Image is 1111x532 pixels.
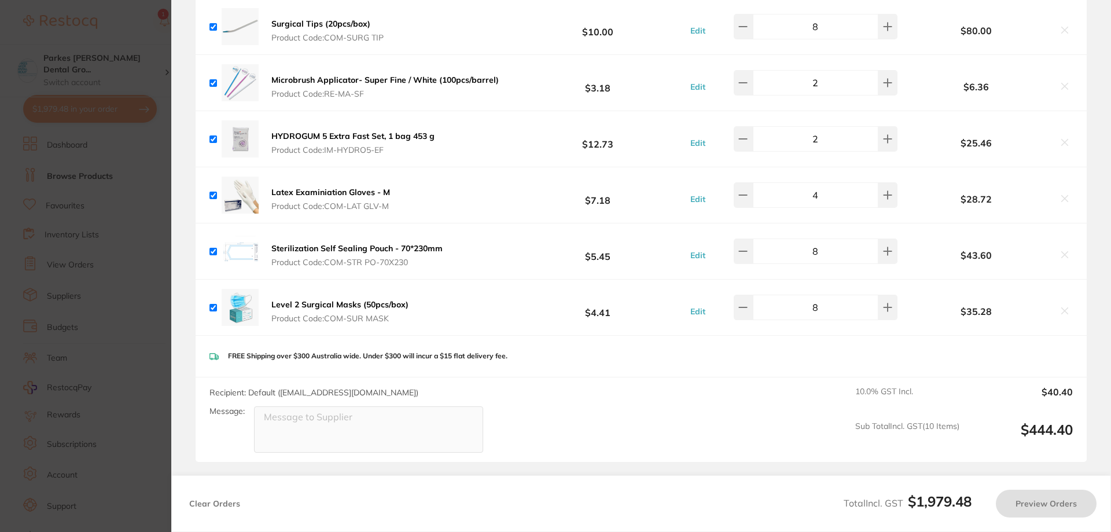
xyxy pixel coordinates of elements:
output: $40.40 [969,387,1073,412]
button: Microbrush Applicator- Super Fine / White (100pcs/barrel) Product Code:RE-MA-SF [268,75,502,99]
b: $3.18 [512,72,684,94]
b: $4.41 [512,297,684,318]
b: $80.00 [900,25,1052,36]
b: $10.00 [512,16,684,38]
img: eTNrcnRycg [222,233,259,270]
button: HYDROGUM 5 Extra Fast Set, 1 bag 453 g Product Code:IM-HYDRO5-EF [268,131,438,155]
span: Recipient: Default ( [EMAIL_ADDRESS][DOMAIN_NAME] ) [209,387,418,398]
img: dnd6YnB0MQ [222,177,259,214]
b: Sterilization Self Sealing Pouch - 70*230mm [271,243,443,254]
img: cWN0Ymw0ag [222,64,259,101]
span: Product Code: COM-LAT GLV-M [271,201,390,211]
img: bzczYjJvOQ [222,8,259,45]
span: Sub Total Incl. GST ( 10 Items) [855,421,959,453]
span: Product Code: RE-MA-SF [271,89,499,98]
button: Sterilization Self Sealing Pouch - 70*230mm Product Code:COM-STR PO-70X230 [268,243,446,267]
b: Microbrush Applicator- Super Fine / White (100pcs/barrel) [271,75,499,85]
button: Surgical Tips (20pcs/box) Product Code:COM-SURG TIP [268,19,387,43]
span: 10.0 % GST Incl. [855,387,959,412]
b: $25.46 [900,138,1052,148]
button: Edit [687,194,709,204]
button: Edit [687,306,709,317]
img: cjQyZmY4dQ [222,120,259,157]
p: FREE Shipping over $300 Australia wide. Under $300 will incur a $15 flat delivery fee. [228,352,507,360]
b: $1,979.48 [908,493,972,510]
button: Edit [687,138,709,148]
b: $6.36 [900,82,1052,92]
button: Level 2 Surgical Masks (50pcs/box) Product Code:COM-SUR MASK [268,299,412,324]
label: Message: [209,406,245,416]
img: eXo0YTBneQ [222,289,259,326]
button: Edit [687,250,709,261]
output: $444.40 [969,421,1073,453]
b: HYDROGUM 5 Extra Fast Set, 1 bag 453 g [271,131,435,141]
span: Product Code: IM-HYDRO5-EF [271,145,435,155]
span: Product Code: COM-SUR MASK [271,314,409,323]
b: $5.45 [512,241,684,262]
b: Latex Examiniation Gloves - M [271,187,390,197]
button: Clear Orders [186,490,244,518]
button: Latex Examiniation Gloves - M Product Code:COM-LAT GLV-M [268,187,393,211]
b: $35.28 [900,306,1052,317]
button: Edit [687,82,709,92]
b: $7.18 [512,185,684,206]
b: Level 2 Surgical Masks (50pcs/box) [271,299,409,310]
b: $43.60 [900,250,1052,261]
b: $28.72 [900,194,1052,204]
button: Edit [687,25,709,36]
span: Total Incl. GST [844,497,972,509]
span: Product Code: COM-SURG TIP [271,33,384,42]
button: Preview Orders [996,490,1097,518]
b: $12.73 [512,129,684,150]
span: Product Code: COM-STR PO-70X230 [271,258,443,267]
b: Surgical Tips (20pcs/box) [271,19,370,29]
